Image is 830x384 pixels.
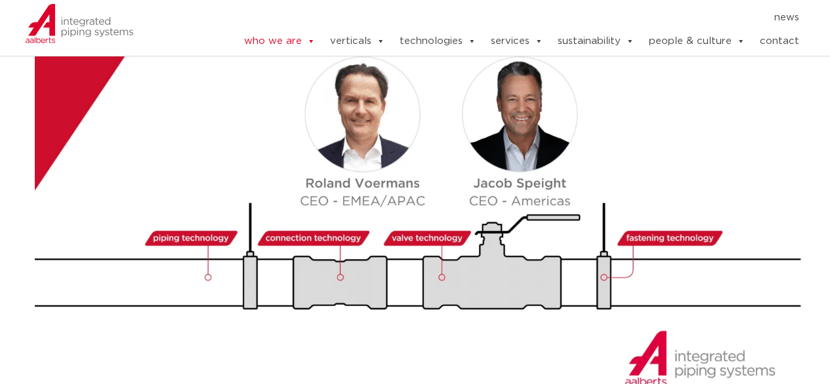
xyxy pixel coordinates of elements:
nav: Menu [203,7,799,28]
a: technologies [399,28,476,54]
a: verticals [329,28,384,54]
a: news [774,7,799,28]
a: services [490,28,543,54]
a: people & culture [648,28,745,54]
a: who we are [243,28,315,54]
a: contact [759,28,799,54]
a: sustainability [557,28,634,54]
